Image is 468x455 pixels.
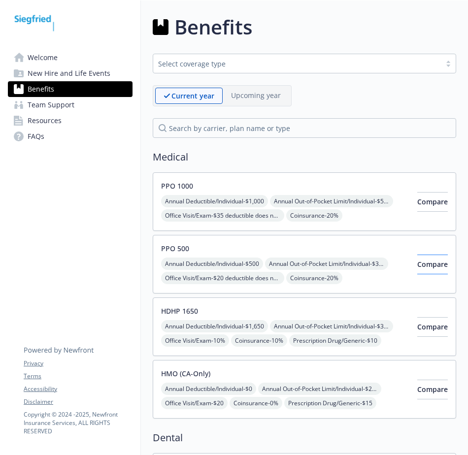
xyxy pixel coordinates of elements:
[223,88,289,104] span: Upcoming year
[174,12,252,42] h1: Benefits
[161,258,263,270] span: Annual Deductible/Individual - $500
[286,209,342,222] span: Coinsurance - 20%
[417,260,448,269] span: Compare
[284,397,376,409] span: Prescription Drug/Generic - $15
[28,65,110,81] span: New Hire and Life Events
[417,317,448,337] button: Compare
[417,380,448,399] button: Compare
[161,209,284,222] span: Office Visit/Exam - $35 deductible does not apply
[231,334,287,347] span: Coinsurance - 10%
[161,181,193,191] button: PPO 1000
[153,150,456,164] h2: Medical
[158,59,436,69] div: Select coverage type
[161,397,228,409] span: Office Visit/Exam - $20
[161,368,210,379] button: HMO (CA-Only)
[8,65,133,81] a: New Hire and Life Events
[289,334,381,347] span: Prescription Drug/Generic - $10
[24,372,132,381] a: Terms
[417,385,448,394] span: Compare
[8,81,133,97] a: Benefits
[28,50,58,65] span: Welcome
[28,113,62,129] span: Resources
[265,258,388,270] span: Annual Out-of-Pocket Limit/Individual - $3,000
[230,397,282,409] span: Coinsurance - 0%
[161,195,268,207] span: Annual Deductible/Individual - $1,000
[153,430,456,445] h2: Dental
[24,410,132,435] p: Copyright © 2024 - 2025 , Newfront Insurance Services, ALL RIGHTS RESERVED
[153,118,456,138] input: search by carrier, plan name or type
[417,255,448,274] button: Compare
[161,243,189,254] button: PPO 500
[24,385,132,393] a: Accessibility
[161,320,268,332] span: Annual Deductible/Individual - $1,650
[161,306,198,316] button: HDHP 1650
[8,50,133,65] a: Welcome
[270,195,393,207] span: Annual Out-of-Pocket Limit/Individual - $5,500
[161,334,229,347] span: Office Visit/Exam - 10%
[161,383,256,395] span: Annual Deductible/Individual - $0
[231,90,281,100] p: Upcoming year
[28,97,74,113] span: Team Support
[8,97,133,113] a: Team Support
[258,383,381,395] span: Annual Out-of-Pocket Limit/Individual - $2,500
[417,192,448,212] button: Compare
[28,129,44,144] span: FAQs
[417,322,448,331] span: Compare
[24,397,132,406] a: Disclaimer
[24,359,132,368] a: Privacy
[286,272,342,284] span: Coinsurance - 20%
[8,129,133,144] a: FAQs
[28,81,54,97] span: Benefits
[417,197,448,206] span: Compare
[270,320,393,332] span: Annual Out-of-Pocket Limit/Individual - $3,000 per individual / $3,500 per family member
[8,113,133,129] a: Resources
[161,272,284,284] span: Office Visit/Exam - $20 deductible does not apply
[171,91,214,101] p: Current year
